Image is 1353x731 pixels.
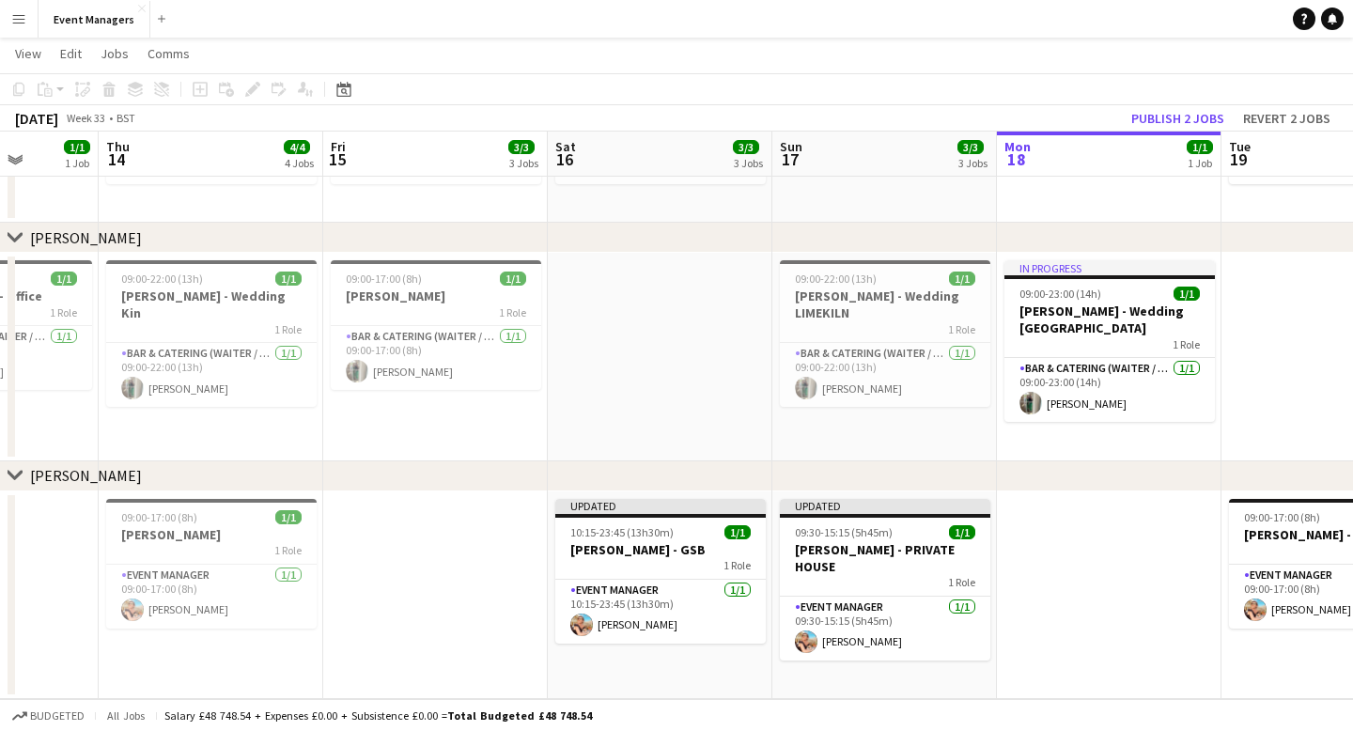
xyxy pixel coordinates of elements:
app-job-card: In progress09:00-23:00 (14h)1/1[PERSON_NAME] - Wedding [GEOGRAPHIC_DATA]1 RoleBar & Catering (Wai... [1004,260,1215,422]
span: 1 Role [499,305,526,319]
span: 1/1 [949,525,975,539]
app-card-role: Bar & Catering (Waiter / waitress)1/109:00-22:00 (13h)[PERSON_NAME] [106,343,317,407]
span: 1 Role [274,543,302,557]
span: 10:15-23:45 (13h30m) [570,525,674,539]
span: 17 [777,148,802,170]
div: Updated [780,499,990,514]
span: 1/1 [1174,287,1200,301]
app-card-role: Bar & Catering (Waiter / waitress)1/109:00-17:00 (8h)[PERSON_NAME] [331,326,541,390]
span: Sun [780,138,802,155]
app-job-card: 09:00-22:00 (13h)1/1[PERSON_NAME] - Wedding LIMEKILN1 RoleBar & Catering (Waiter / waitress)1/109... [780,260,990,407]
h3: [PERSON_NAME] - Wedding [GEOGRAPHIC_DATA] [1004,303,1215,336]
span: 18 [1002,148,1031,170]
span: 09:00-22:00 (13h) [121,272,203,286]
span: 1/1 [500,272,526,286]
button: Revert 2 jobs [1236,106,1338,131]
app-card-role: Event Manager1/109:30-15:15 (5h45m)[PERSON_NAME] [780,597,990,661]
span: 1/1 [275,272,302,286]
span: 19 [1226,148,1251,170]
span: 16 [552,148,576,170]
h3: [PERSON_NAME] [106,526,317,543]
span: 1/1 [949,272,975,286]
div: 3 Jobs [509,156,538,170]
h3: [PERSON_NAME] - Wedding LIMEKILN [780,288,990,321]
span: Week 33 [62,111,109,125]
span: 3/3 [957,140,984,154]
span: Thu [106,138,130,155]
span: 1/1 [1187,140,1213,154]
div: In progress [1004,260,1215,275]
button: Publish 2 jobs [1124,106,1232,131]
a: Edit [53,41,89,66]
span: 15 [328,148,346,170]
div: 1 Job [65,156,89,170]
app-card-role: Event Manager1/110:15-23:45 (13h30m)[PERSON_NAME] [555,580,766,644]
span: Budgeted [30,709,85,723]
span: All jobs [103,708,148,723]
span: 1 Role [1173,337,1200,351]
div: 4 Jobs [285,156,314,170]
div: 3 Jobs [958,156,988,170]
span: 14 [103,148,130,170]
div: BST [117,111,135,125]
span: 09:30-15:15 (5h45m) [795,525,893,539]
span: 09:00-23:00 (14h) [1019,287,1101,301]
h3: [PERSON_NAME] - PRIVATE HOUSE [780,541,990,575]
div: Updated [555,499,766,514]
span: 1/1 [275,510,302,524]
span: Jobs [101,45,129,62]
span: 09:00-17:00 (8h) [346,272,422,286]
h3: [PERSON_NAME] - GSB [555,541,766,558]
span: 1/1 [51,272,77,286]
span: 1/1 [64,140,90,154]
div: [PERSON_NAME] [30,228,142,247]
a: Jobs [93,41,136,66]
app-job-card: Updated09:30-15:15 (5h45m)1/1[PERSON_NAME] - PRIVATE HOUSE1 RoleEvent Manager1/109:30-15:15 (5h45... [780,499,990,661]
app-job-card: 09:00-17:00 (8h)1/1[PERSON_NAME]1 RoleBar & Catering (Waiter / waitress)1/109:00-17:00 (8h)[PERSO... [331,260,541,390]
span: 1 Role [948,322,975,336]
span: 3/3 [733,140,759,154]
button: Event Managers [39,1,150,38]
span: 09:00-17:00 (8h) [121,510,197,524]
app-card-role: Event Manager1/109:00-17:00 (8h)[PERSON_NAME] [106,565,317,629]
div: 1 Job [1188,156,1212,170]
span: Sat [555,138,576,155]
div: Salary £48 748.54 + Expenses £0.00 + Subsistence £0.00 = [164,708,592,723]
app-job-card: Updated10:15-23:45 (13h30m)1/1[PERSON_NAME] - GSB1 RoleEvent Manager1/110:15-23:45 (13h30m)[PERSO... [555,499,766,644]
div: [PERSON_NAME] [30,466,142,485]
a: Comms [140,41,197,66]
app-job-card: 09:00-17:00 (8h)1/1[PERSON_NAME]1 RoleEvent Manager1/109:00-17:00 (8h)[PERSON_NAME] [106,499,317,629]
app-card-role: Bar & Catering (Waiter / waitress)1/109:00-22:00 (13h)[PERSON_NAME] [780,343,990,407]
h3: [PERSON_NAME] - Wedding Kin [106,288,317,321]
span: 1 Role [948,575,975,589]
span: 1 Role [723,558,751,572]
span: View [15,45,41,62]
span: Total Budgeted £48 748.54 [447,708,592,723]
span: Fri [331,138,346,155]
div: [DATE] [15,109,58,128]
span: Comms [148,45,190,62]
app-card-role: Bar & Catering (Waiter / waitress)1/109:00-23:00 (14h)[PERSON_NAME] [1004,358,1215,422]
span: 4/4 [284,140,310,154]
span: Mon [1004,138,1031,155]
app-job-card: 09:00-22:00 (13h)1/1[PERSON_NAME] - Wedding Kin1 RoleBar & Catering (Waiter / waitress)1/109:00-2... [106,260,317,407]
span: 1/1 [724,525,751,539]
div: 3 Jobs [734,156,763,170]
span: Edit [60,45,82,62]
span: 3/3 [508,140,535,154]
span: 1 Role [50,305,77,319]
span: 09:00-22:00 (13h) [795,272,877,286]
h3: [PERSON_NAME] [331,288,541,304]
span: 1 Role [274,322,302,336]
span: 09:00-17:00 (8h) [1244,510,1320,524]
span: Tue [1229,138,1251,155]
a: View [8,41,49,66]
button: Budgeted [9,706,87,726]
